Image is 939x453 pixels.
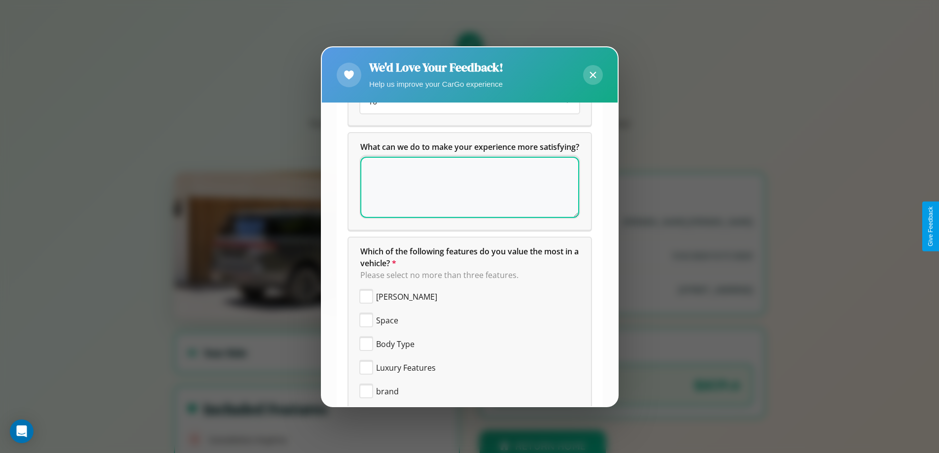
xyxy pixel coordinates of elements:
[360,246,581,269] span: Which of the following features do you value the most in a vehicle?
[376,338,415,350] span: Body Type
[376,362,436,374] span: Luxury Features
[376,385,399,397] span: brand
[368,96,377,107] span: 10
[376,291,437,303] span: [PERSON_NAME]
[360,270,519,280] span: Please select no more than three features.
[10,419,34,443] div: Open Intercom Messenger
[360,141,579,152] span: What can we do to make your experience more satisfying?
[369,59,503,75] h2: We'd Love Your Feedback!
[376,314,398,326] span: Space
[369,77,503,91] p: Help us improve your CarGo experience
[927,207,934,246] div: Give Feedback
